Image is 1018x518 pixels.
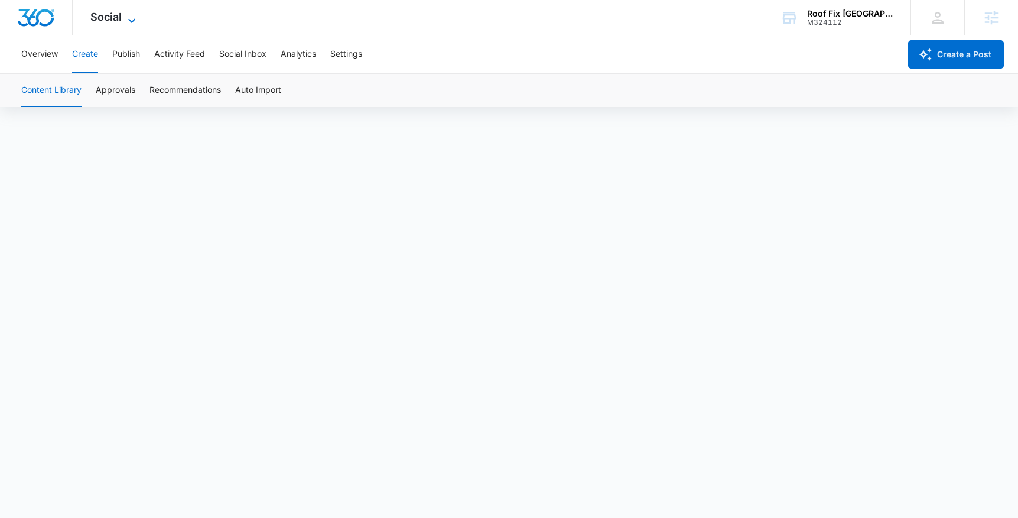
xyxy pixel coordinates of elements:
button: Auto Import [235,74,281,107]
button: Publish [112,35,140,73]
button: Analytics [281,35,316,73]
button: Recommendations [149,74,221,107]
button: Social Inbox [219,35,266,73]
button: Activity Feed [154,35,205,73]
span: Social [90,11,122,23]
button: Overview [21,35,58,73]
button: Content Library [21,74,82,107]
div: account name [807,9,893,18]
button: Create [72,35,98,73]
div: account id [807,18,893,27]
button: Approvals [96,74,135,107]
button: Settings [330,35,362,73]
button: Create a Post [908,40,1004,69]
